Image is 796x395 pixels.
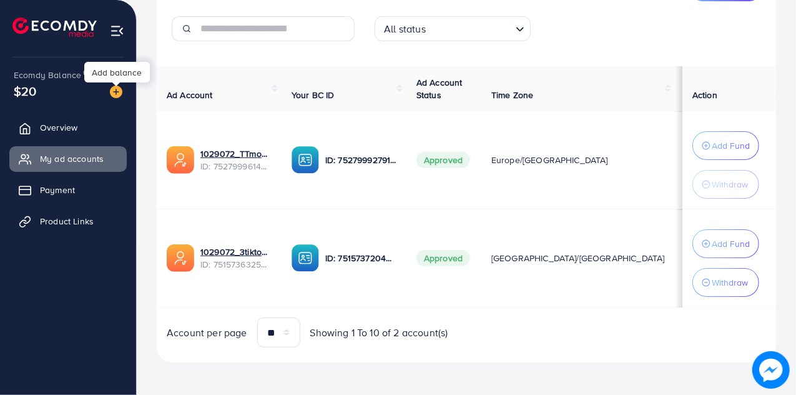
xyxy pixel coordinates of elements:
[491,252,665,264] span: [GEOGRAPHIC_DATA]/[GEOGRAPHIC_DATA]
[381,20,428,38] span: All status
[40,215,94,227] span: Product Links
[712,138,750,153] p: Add Fund
[712,275,748,290] p: Withdraw
[200,147,272,160] a: 1029072_TTmonigrow_1752749004212
[491,154,608,166] span: Europe/[GEOGRAPHIC_DATA]
[491,89,533,101] span: Time Zone
[14,69,81,81] span: Ecomdy Balance
[416,250,470,266] span: Approved
[712,236,750,251] p: Add Fund
[325,251,396,266] p: ID: 7515737204606648321
[200,147,272,173] div: <span class='underline'>1029072_TTmonigrow_1752749004212</span></br>7527999614847467521
[292,89,335,101] span: Your BC ID
[167,326,247,340] span: Account per page
[292,146,319,174] img: ic-ba-acc.ded83a64.svg
[692,268,759,297] button: Withdraw
[84,62,150,82] div: Add balance
[292,244,319,272] img: ic-ba-acc.ded83a64.svg
[416,152,470,168] span: Approved
[325,152,396,167] p: ID: 7527999279103574032
[692,170,759,199] button: Withdraw
[200,258,272,271] span: ID: 7515736325211996168
[110,86,122,98] img: image
[9,177,127,202] a: Payment
[40,184,75,196] span: Payment
[167,146,194,174] img: ic-ads-acc.e4c84228.svg
[12,17,97,37] img: logo
[375,16,531,41] div: Search for option
[9,209,127,234] a: Product Links
[200,246,272,271] div: <span class='underline'>1029072_3tiktok_1749893989137</span></br>7515736325211996168
[712,177,748,192] p: Withdraw
[167,244,194,272] img: ic-ads-acc.e4c84228.svg
[40,152,104,165] span: My ad accounts
[200,246,272,258] a: 1029072_3tiktok_1749893989137
[692,89,717,101] span: Action
[110,24,124,38] img: menu
[692,131,759,160] button: Add Fund
[416,76,463,101] span: Ad Account Status
[692,229,759,258] button: Add Fund
[9,146,127,171] a: My ad accounts
[14,82,36,100] span: $20
[40,121,77,134] span: Overview
[430,17,511,38] input: Search for option
[167,89,213,101] span: Ad Account
[9,115,127,140] a: Overview
[310,326,448,340] span: Showing 1 To 10 of 2 account(s)
[754,352,789,387] img: image
[200,160,272,172] span: ID: 7527999614847467521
